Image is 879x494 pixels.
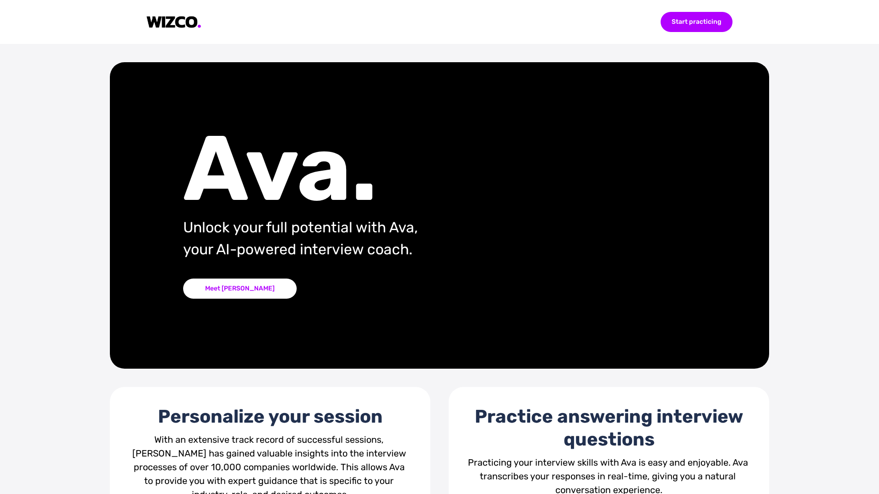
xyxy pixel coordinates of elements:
img: logo [146,16,201,28]
div: Meet [PERSON_NAME] [183,279,297,299]
div: Personalize your session [128,405,412,428]
div: Ava. [183,132,499,205]
div: Unlock your full potential with Ava, your AI-powered interview coach. [183,216,499,260]
div: Practice answering interview questions [467,405,751,451]
div: Start practicing [661,12,732,32]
